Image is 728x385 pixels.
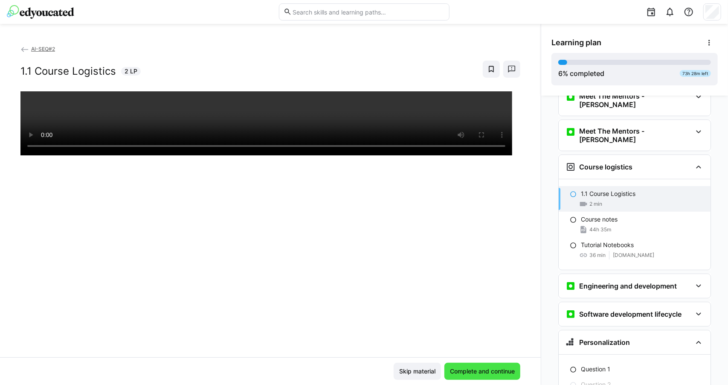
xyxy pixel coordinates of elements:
[292,8,444,16] input: Search skills and learning paths…
[680,70,711,77] div: 73h 28m left
[125,67,137,76] span: 2 LP
[613,252,654,259] span: [DOMAIN_NAME]
[31,46,55,52] span: AI-SEQ#2
[579,92,692,109] h3: Meet The Mentors - [PERSON_NAME]
[589,201,602,207] span: 2 min
[589,252,606,259] span: 36 min
[579,163,632,171] h3: Course logistics
[581,215,618,224] p: Course notes
[20,65,116,78] h2: 1.1 Course Logistics
[581,241,634,249] p: Tutorial Notebooks
[394,363,441,380] button: Skip material
[579,282,677,290] h3: Engineering and development
[589,226,611,233] span: 44h 35m
[558,69,563,78] span: 6
[581,190,635,198] p: 1.1 Course Logistics
[551,38,601,47] span: Learning plan
[558,68,604,79] div: % completed
[444,363,520,380] button: Complete and continue
[449,367,516,376] span: Complete and continue
[20,46,55,52] a: AI-SEQ#2
[579,310,682,318] h3: Software development lifecycle
[579,338,630,347] h3: Personalization
[579,127,692,144] h3: Meet The Mentors - [PERSON_NAME]
[581,365,610,373] p: Question 1
[398,367,437,376] span: Skip material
